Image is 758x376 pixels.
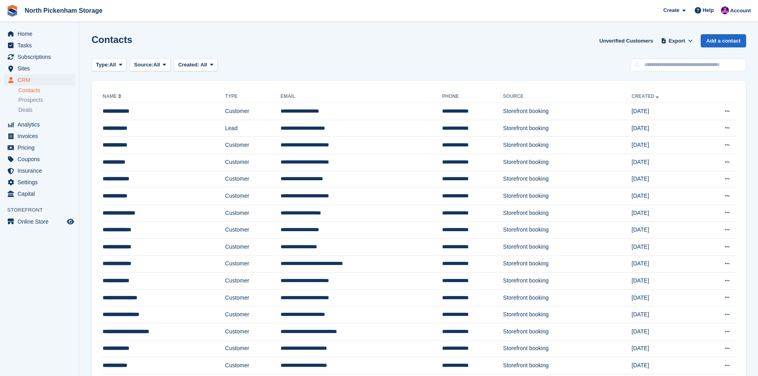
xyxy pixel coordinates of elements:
button: Export [659,34,694,47]
a: menu [4,131,75,142]
td: Customer [225,273,281,290]
span: Create [663,6,679,14]
td: Customer [225,222,281,239]
td: [DATE] [631,137,698,154]
td: Lead [225,120,281,137]
span: Storefront [7,206,79,214]
span: All [201,62,207,68]
td: Customer [225,188,281,205]
td: Customer [225,171,281,188]
td: Customer [225,357,281,374]
span: CRM [18,74,65,86]
td: Customer [225,255,281,273]
td: [DATE] [631,120,698,137]
a: menu [4,40,75,51]
span: Coupons [18,154,65,165]
span: Tasks [18,40,65,51]
td: Storefront booking [503,120,631,137]
td: Customer [225,289,281,306]
td: Storefront booking [503,323,631,340]
a: menu [4,63,75,74]
span: Home [18,28,65,39]
td: [DATE] [631,273,698,290]
a: Add a contact [701,34,746,47]
td: [DATE] [631,306,698,323]
td: Storefront booking [503,306,631,323]
h1: Contacts [92,34,133,45]
span: Help [703,6,714,14]
td: Customer [225,306,281,323]
th: Phone [442,90,503,103]
button: Created: All [174,58,218,72]
td: [DATE] [631,255,698,273]
a: Prospects [18,96,75,104]
a: menu [4,188,75,199]
td: Customer [225,137,281,154]
td: Customer [225,340,281,357]
td: [DATE] [631,340,698,357]
a: Deals [18,106,75,114]
td: [DATE] [631,357,698,374]
td: Customer [225,323,281,340]
a: Created [631,94,661,99]
td: [DATE] [631,205,698,222]
a: menu [4,28,75,39]
td: [DATE] [631,222,698,239]
td: Storefront booking [503,137,631,154]
td: Customer [225,205,281,222]
a: North Pickenham Storage [21,4,106,17]
a: menu [4,119,75,130]
span: Sites [18,63,65,74]
td: Storefront booking [503,273,631,290]
a: menu [4,142,75,153]
a: menu [4,177,75,188]
td: Storefront booking [503,103,631,120]
td: Customer [225,103,281,120]
span: Source: [134,61,153,69]
button: Source: All [130,58,171,72]
th: Type [225,90,281,103]
button: Type: All [92,58,127,72]
td: Storefront booking [503,340,631,357]
img: James Gulliver [721,6,729,14]
span: Deals [18,106,33,114]
th: Source [503,90,631,103]
td: Customer [225,238,281,255]
a: menu [4,216,75,227]
a: Contacts [18,87,75,94]
td: Storefront booking [503,222,631,239]
a: Unverified Customers [596,34,656,47]
td: Storefront booking [503,171,631,188]
td: [DATE] [631,171,698,188]
span: Capital [18,188,65,199]
span: All [154,61,160,69]
td: Storefront booking [503,357,631,374]
td: [DATE] [631,289,698,306]
a: Preview store [66,217,75,226]
td: Storefront booking [503,154,631,171]
span: Subscriptions [18,51,65,62]
td: [DATE] [631,188,698,205]
td: Storefront booking [503,289,631,306]
span: Invoices [18,131,65,142]
td: [DATE] [631,154,698,171]
a: menu [4,51,75,62]
td: Customer [225,154,281,171]
span: Account [730,7,751,15]
span: Prospects [18,96,43,104]
td: Storefront booking [503,188,631,205]
td: Storefront booking [503,205,631,222]
span: All [109,61,116,69]
img: stora-icon-8386f47178a22dfd0bd8f6a31ec36ba5ce8667c1dd55bd0f319d3a0aa187defe.svg [6,5,18,17]
th: Email [281,90,442,103]
span: Online Store [18,216,65,227]
span: Type: [96,61,109,69]
a: menu [4,165,75,176]
span: Pricing [18,142,65,153]
td: Storefront booking [503,255,631,273]
span: Settings [18,177,65,188]
span: Insurance [18,165,65,176]
span: Analytics [18,119,65,130]
span: Created: [178,62,199,68]
a: Name [103,94,123,99]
